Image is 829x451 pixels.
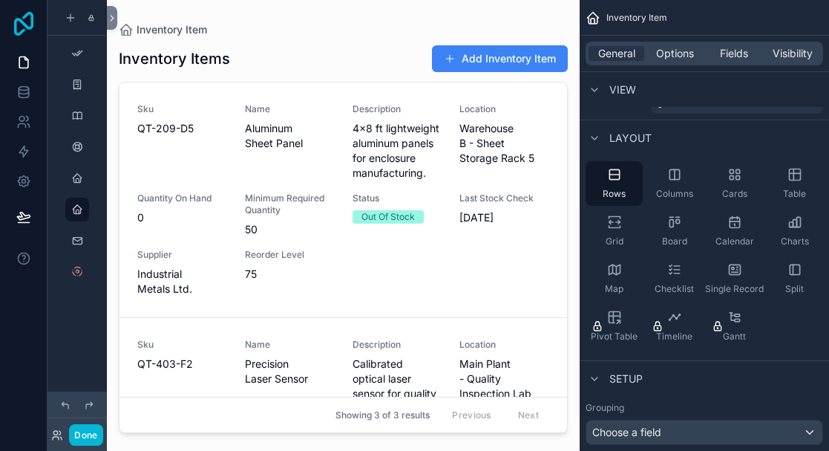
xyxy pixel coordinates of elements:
button: Done [69,424,102,446]
button: Charts [766,209,823,253]
span: Options [656,46,694,61]
button: Board [646,209,703,253]
span: General [598,46,635,61]
button: Calendar [706,209,763,253]
span: View [609,82,636,97]
span: Showing 3 of 3 results [335,409,430,421]
span: Board [662,236,687,247]
span: Fields [720,46,748,61]
span: Map [605,283,623,295]
button: Table [766,161,823,206]
span: Timeline [656,331,692,343]
span: Choose a field [592,426,661,438]
span: Table [783,188,806,200]
span: Cards [722,188,747,200]
span: Grid [606,236,623,247]
label: Grouping [586,402,624,414]
span: Visibility [773,46,813,61]
button: Choose a field [586,420,823,445]
button: Grid [586,209,643,253]
button: Rows [586,161,643,206]
button: Checklist [646,256,703,301]
button: Cards [706,161,763,206]
span: Layout [609,131,652,146]
button: Single Record [706,256,763,301]
button: Columns [646,161,703,206]
span: Charts [781,236,809,247]
span: Single Record [705,283,764,295]
span: Inventory Item [606,12,667,24]
span: Columns [656,188,693,200]
button: Pivot Table [586,304,643,348]
span: Calendar [715,236,754,247]
button: Gantt [706,304,763,348]
span: Split [785,283,804,295]
button: Timeline [646,304,703,348]
button: Split [766,256,823,301]
span: Setup [609,371,643,386]
span: Rows [603,188,626,200]
span: Checklist [655,283,694,295]
span: Pivot Table [591,331,638,343]
span: Gantt [723,331,746,343]
button: Map [586,256,643,301]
